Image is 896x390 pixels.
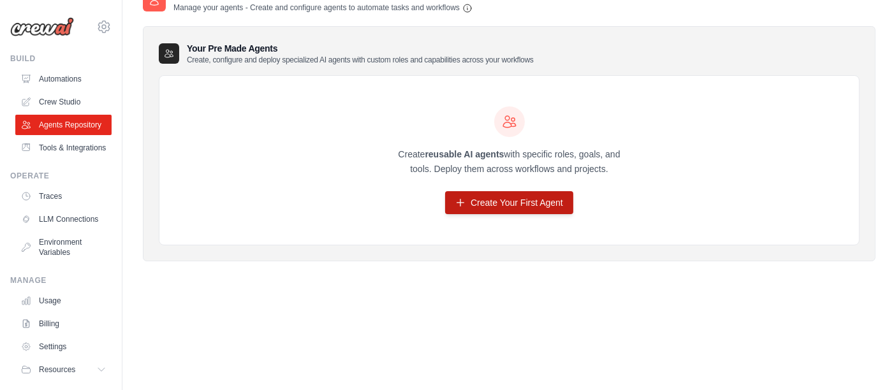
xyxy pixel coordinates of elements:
a: Automations [15,69,112,89]
a: Environment Variables [15,232,112,263]
button: Resources [15,359,112,380]
a: Usage [15,291,112,311]
div: Operate [10,171,112,181]
span: Resources [39,365,75,375]
a: Tools & Integrations [15,138,112,158]
a: Billing [15,314,112,334]
a: Crew Studio [15,92,112,112]
a: Settings [15,336,112,357]
strong: reusable AI agents [425,149,504,159]
img: Logo [10,17,74,36]
p: Manage your agents - Create and configure agents to automate tasks and workflows [173,3,473,13]
a: Agents Repository [15,115,112,135]
a: Traces [15,186,112,206]
div: Manage [10,275,112,285]
p: Create with specific roles, goals, and tools. Deploy them across workflows and projects. [387,147,632,177]
p: Create, configure and deploy specialized AI agents with custom roles and capabilities across your... [187,55,534,65]
a: LLM Connections [15,209,112,229]
a: Create Your First Agent [445,191,573,214]
div: Build [10,54,112,64]
h3: Your Pre Made Agents [187,42,534,65]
